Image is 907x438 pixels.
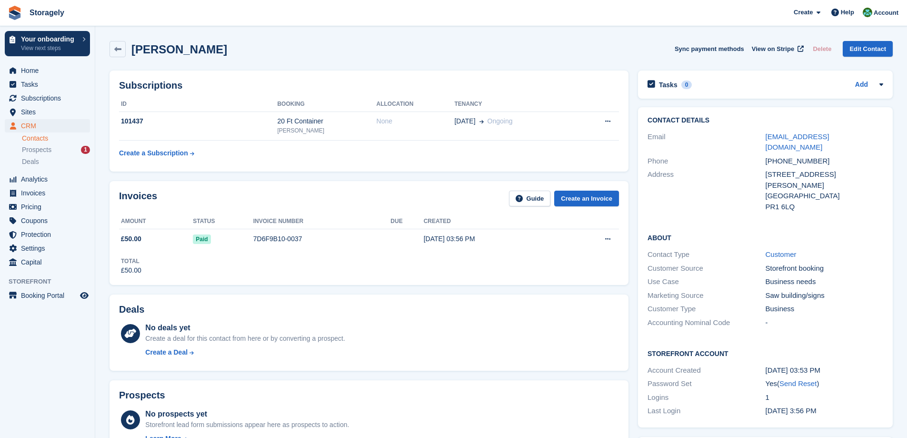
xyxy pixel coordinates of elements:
div: Yes [766,378,883,389]
div: Contact Type [648,249,765,260]
a: menu [5,105,90,119]
div: Marketing Source [648,290,765,301]
span: Coupons [21,214,78,227]
img: stora-icon-8386f47178a22dfd0bd8f6a31ec36ba5ce8667c1dd55bd0f319d3a0aa187defe.svg [8,6,22,20]
a: Deals [22,157,90,167]
time: 2025-08-13 14:56:22 UTC [766,407,817,415]
a: menu [5,64,90,77]
a: Add [855,80,868,91]
span: Protection [21,228,78,241]
div: None [377,116,455,126]
a: Your onboarding View next steps [5,31,90,56]
div: Storefront lead form submissions appear here as prospects to action. [145,420,349,430]
a: Customer [766,250,797,258]
a: menu [5,255,90,269]
th: Amount [119,214,193,229]
span: Deals [22,157,39,166]
span: Capital [21,255,78,269]
a: Send Reset [779,379,817,387]
div: £50.00 [121,265,141,275]
span: Pricing [21,200,78,214]
div: Storefront booking [766,263,883,274]
a: Guide [509,191,551,206]
div: No prospects yet [145,408,349,420]
div: Accounting Nominal Code [648,317,765,328]
span: Storefront [9,277,95,286]
span: Sites [21,105,78,119]
button: Sync payment methods [675,41,744,57]
a: menu [5,186,90,200]
a: Preview store [79,290,90,301]
a: menu [5,289,90,302]
div: Saw building/signs [766,290,883,301]
span: Tasks [21,78,78,91]
div: 101437 [119,116,277,126]
a: Create an Invoice [554,191,619,206]
div: - [766,317,883,328]
div: No deals yet [145,322,345,334]
a: Storagely [26,5,68,20]
h2: Deals [119,304,144,315]
th: Invoice number [253,214,391,229]
div: Business [766,304,883,315]
div: [GEOGRAPHIC_DATA] [766,191,883,202]
div: 1 [81,146,90,154]
div: [DATE] 03:53 PM [766,365,883,376]
span: Home [21,64,78,77]
a: Contacts [22,134,90,143]
th: Due [390,214,423,229]
a: menu [5,242,90,255]
div: Create a Subscription [119,148,188,158]
th: Allocation [377,97,455,112]
span: Settings [21,242,78,255]
h2: About [648,233,883,242]
span: CRM [21,119,78,132]
div: Use Case [648,276,765,287]
button: Delete [809,41,835,57]
div: Account Created [648,365,765,376]
h2: Prospects [119,390,165,401]
th: Tenancy [454,97,577,112]
div: 7D6F9B10-0037 [253,234,391,244]
div: PR1 6LQ [766,202,883,213]
span: Analytics [21,173,78,186]
div: [PHONE_NUMBER] [766,156,883,167]
a: menu [5,78,90,91]
div: Email [648,132,765,153]
h2: [PERSON_NAME] [131,43,227,56]
span: Paid [193,234,210,244]
a: View on Stripe [748,41,806,57]
a: Create a Subscription [119,144,194,162]
p: View next steps [21,44,78,52]
h2: Tasks [659,81,678,89]
a: Prospects 1 [22,145,90,155]
div: [DATE] 03:56 PM [424,234,565,244]
span: Prospects [22,145,51,154]
a: menu [5,200,90,214]
h2: Subscriptions [119,80,619,91]
span: Invoices [21,186,78,200]
a: Edit Contact [843,41,893,57]
div: [PERSON_NAME] [277,126,376,135]
th: Status [193,214,253,229]
div: Last Login [648,406,765,417]
span: Ongoing [488,117,513,125]
a: menu [5,92,90,105]
div: Total [121,257,141,265]
h2: Storefront Account [648,348,883,358]
a: Create a Deal [145,347,345,357]
th: Created [424,214,565,229]
div: Logins [648,392,765,403]
a: menu [5,214,90,227]
span: Help [841,8,854,17]
span: £50.00 [121,234,141,244]
div: Phone [648,156,765,167]
span: [DATE] [454,116,475,126]
div: Create a Deal [145,347,188,357]
div: Address [648,169,765,212]
h2: Contact Details [648,117,883,124]
th: Booking [277,97,376,112]
a: [EMAIL_ADDRESS][DOMAIN_NAME] [766,132,829,152]
div: 0 [681,81,692,89]
span: ( ) [777,379,819,387]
